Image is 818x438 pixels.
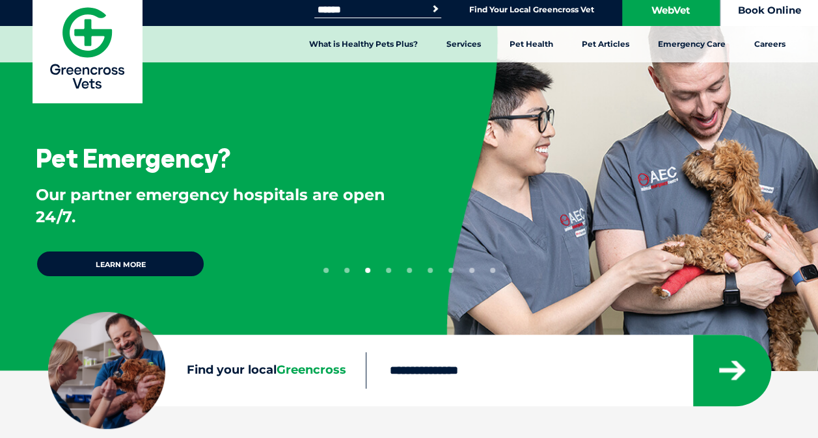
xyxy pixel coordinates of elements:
[644,26,740,62] a: Emergency Care
[490,268,495,273] button: 9 of 9
[295,26,432,62] a: What is Healthy Pets Plus?
[277,363,346,377] span: Greencross
[344,268,349,273] button: 2 of 9
[428,268,433,273] button: 6 of 9
[48,361,366,380] label: Find your local
[469,5,594,15] a: Find Your Local Greencross Vet
[407,268,412,273] button: 5 of 9
[740,26,800,62] a: Careers
[323,268,329,273] button: 1 of 9
[36,145,231,171] h3: Pet Emergency?
[469,268,474,273] button: 8 of 9
[36,184,404,227] p: Our partner emergency hospitals are open 24/7.
[429,3,442,16] button: Search
[386,268,391,273] button: 4 of 9
[448,268,454,273] button: 7 of 9
[365,268,370,273] button: 3 of 9
[567,26,644,62] a: Pet Articles
[432,26,495,62] a: Services
[36,250,205,277] a: Learn more
[495,26,567,62] a: Pet Health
